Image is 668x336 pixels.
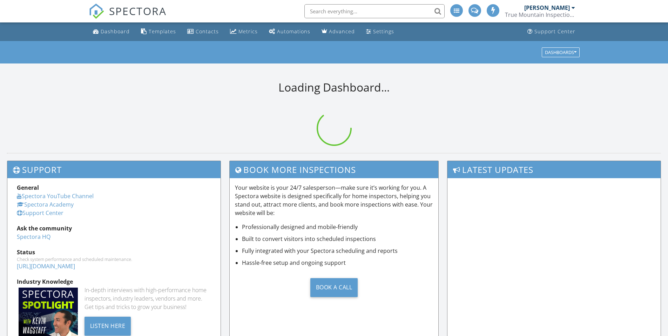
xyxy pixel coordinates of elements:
[235,273,433,302] a: Book a Call
[138,25,179,38] a: Templates
[238,28,258,35] div: Metrics
[277,28,310,35] div: Automations
[17,248,211,256] div: Status
[85,286,211,311] div: In-depth interviews with high-performance home inspectors, industry leaders, vendors and more. Ge...
[17,209,63,217] a: Support Center
[304,4,445,18] input: Search everything...
[17,224,211,233] div: Ask the community
[505,11,575,18] div: True Mountain Inspections
[329,28,355,35] div: Advanced
[525,25,578,38] a: Support Center
[230,161,439,178] h3: Book More Inspections
[17,277,211,286] div: Industry Knowledge
[310,278,358,297] div: Book a Call
[242,258,433,267] li: Hassle-free setup and ongoing support
[17,192,94,200] a: Spectora YouTube Channel
[242,247,433,255] li: Fully integrated with your Spectora scheduling and reports
[534,28,575,35] div: Support Center
[373,28,394,35] div: Settings
[89,4,104,19] img: The Best Home Inspection Software - Spectora
[524,4,570,11] div: [PERSON_NAME]
[542,47,580,57] button: Dashboards
[363,25,397,38] a: Settings
[235,183,433,217] p: Your website is your 24/7 salesperson—make sure it’s working for you. A Spectora website is desig...
[17,256,211,262] div: Check system performance and scheduled maintenance.
[90,25,133,38] a: Dashboard
[149,28,176,35] div: Templates
[89,9,167,24] a: SPECTORA
[266,25,313,38] a: Automations (Advanced)
[227,25,261,38] a: Metrics
[7,161,221,178] h3: Support
[17,233,50,241] a: Spectora HQ
[319,25,358,38] a: Advanced
[184,25,222,38] a: Contacts
[17,201,74,208] a: Spectora Academy
[85,322,131,329] a: Listen Here
[196,28,219,35] div: Contacts
[101,28,130,35] div: Dashboard
[17,262,75,270] a: [URL][DOMAIN_NAME]
[242,235,433,243] li: Built to convert visitors into scheduled inspections
[17,184,39,191] strong: General
[85,317,131,336] div: Listen Here
[447,161,661,178] h3: Latest Updates
[545,50,576,55] div: Dashboards
[109,4,167,18] span: SPECTORA
[242,223,433,231] li: Professionally designed and mobile-friendly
